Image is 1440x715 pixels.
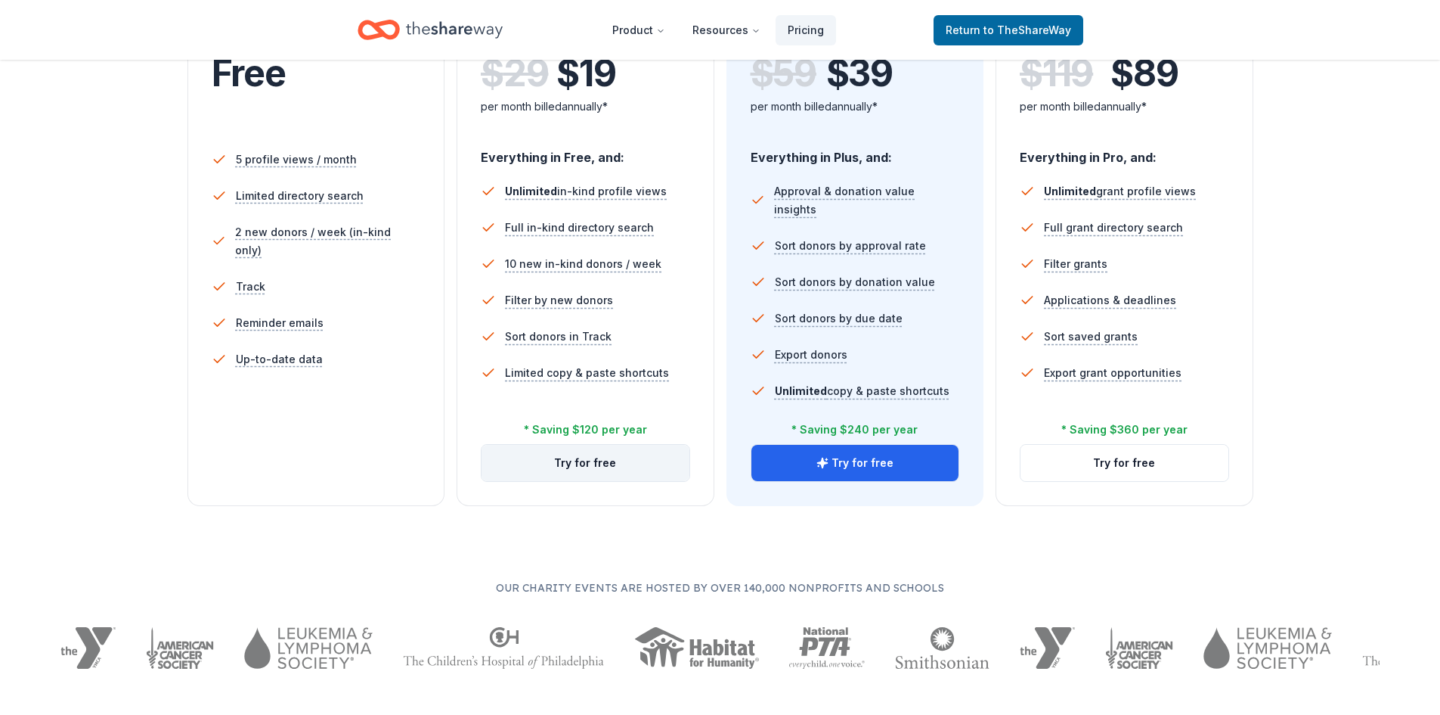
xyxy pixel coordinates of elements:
[774,182,959,219] span: Approval & donation value insights
[1044,185,1096,197] span: Unlimited
[505,328,612,346] span: Sort donors in Track
[1203,627,1331,669] img: Leukemia & Lymphoma Society
[775,309,903,328] span: Sort donors by due date
[1044,185,1196,197] span: grant profile views
[505,291,613,309] span: Filter by new donors
[505,185,667,197] span: in-kind profile views
[1105,627,1174,669] img: American Cancer Society
[791,421,918,439] div: * Saving $240 per year
[505,185,557,197] span: Unlimited
[1044,364,1181,382] span: Export grant opportunities
[775,384,949,397] span: copy & paste shortcuts
[60,579,1380,597] p: Our charity events are hosted by over 140,000 nonprofits and schools
[751,445,959,481] button: Try for free
[1110,52,1178,95] span: $ 89
[775,346,847,364] span: Export donors
[1020,135,1229,167] div: Everything in Pro, and:
[751,98,960,116] div: per month billed annually*
[524,421,647,439] div: * Saving $120 per year
[600,15,677,45] button: Product
[895,627,989,669] img: Smithsonian
[634,627,759,669] img: Habitat for Humanity
[946,21,1071,39] span: Return
[236,314,324,332] span: Reminder emails
[505,219,654,237] span: Full in-kind directory search
[146,627,215,669] img: American Cancer Society
[481,135,690,167] div: Everything in Free, and:
[983,23,1071,36] span: to TheShareWay
[1020,98,1229,116] div: per month billed annually*
[212,51,286,95] span: Free
[403,627,604,669] img: The Children's Hospital of Philadelphia
[236,151,357,169] span: 5 profile views / month
[600,12,836,48] nav: Main
[934,15,1083,45] a: Returnto TheShareWay
[505,255,661,273] span: 10 new in-kind donors / week
[776,15,836,45] a: Pricing
[60,627,116,669] img: YMCA
[1044,219,1183,237] span: Full grant directory search
[505,364,669,382] span: Limited copy & paste shortcuts
[789,627,866,669] img: National PTA
[482,445,689,481] button: Try for free
[751,135,960,167] div: Everything in Plus, and:
[826,52,893,95] span: $ 39
[1044,255,1107,273] span: Filter grants
[775,384,827,397] span: Unlimited
[680,15,773,45] button: Resources
[1061,421,1188,439] div: * Saving $360 per year
[236,350,323,368] span: Up-to-date data
[1044,291,1176,309] span: Applications & deadlines
[235,223,420,260] span: 2 new donors / week (in-kind only)
[244,627,372,669] img: Leukemia & Lymphoma Society
[358,12,503,48] a: Home
[481,98,690,116] div: per month billed annually*
[775,237,926,255] span: Sort donors by approval rate
[236,187,364,205] span: Limited directory search
[1020,627,1075,669] img: YMCA
[1020,445,1228,481] button: Try for free
[556,52,615,95] span: $ 19
[775,273,935,291] span: Sort donors by donation value
[1044,328,1138,346] span: Sort saved grants
[236,278,265,296] span: Track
